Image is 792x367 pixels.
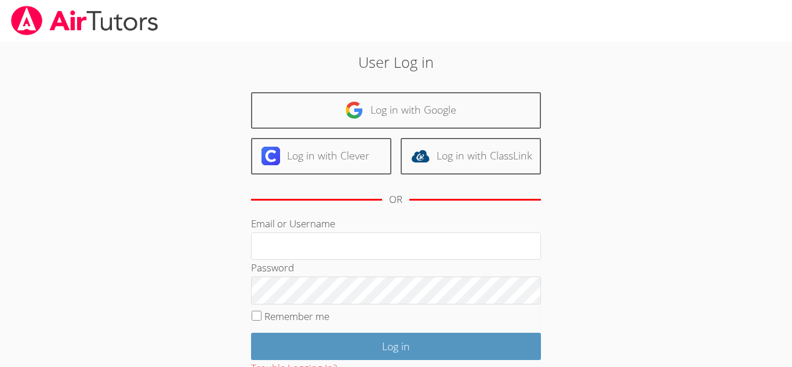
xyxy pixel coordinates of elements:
label: Password [251,261,294,274]
a: Log in with Google [251,92,541,129]
a: Log in with Clever [251,138,391,175]
img: classlink-logo-d6bb404cc1216ec64c9a2012d9dc4662098be43eaf13dc465df04b49fa7ab582.svg [411,147,430,165]
div: OR [389,191,402,208]
label: Email or Username [251,217,335,230]
h2: User Log in [182,51,610,73]
input: Log in [251,333,541,360]
a: Log in with ClassLink [401,138,541,175]
label: Remember me [264,310,329,323]
img: airtutors_banner-c4298cdbf04f3fff15de1276eac7730deb9818008684d7c2e4769d2f7ddbe033.png [10,6,159,35]
img: clever-logo-6eab21bc6e7a338710f1a6ff85c0baf02591cd810cc4098c63d3a4b26e2feb20.svg [261,147,280,165]
img: google-logo-50288ca7cdecda66e5e0955fdab243c47b7ad437acaf1139b6f446037453330a.svg [345,101,364,119]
